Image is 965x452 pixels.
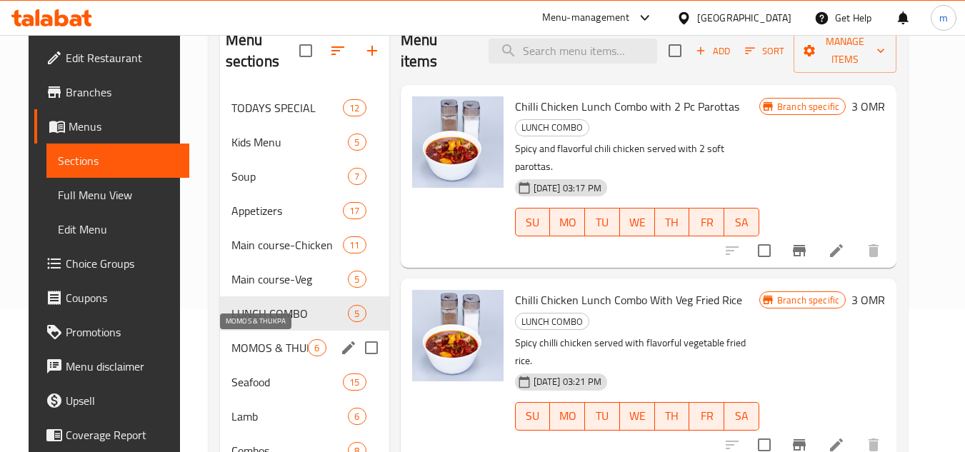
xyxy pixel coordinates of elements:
[220,91,389,125] div: TODAYS SPECIAL12
[515,334,759,370] p: Spicy chilli chicken served with flavorful vegetable fried rice.
[515,208,551,236] button: SU
[655,402,690,431] button: TH
[697,10,791,26] div: [GEOGRAPHIC_DATA]
[771,293,845,307] span: Branch specific
[856,233,891,268] button: delete
[226,29,299,72] h2: Menu sections
[515,313,589,330] div: LUNCH COMBO
[695,212,719,233] span: FR
[348,168,366,185] div: items
[220,331,389,365] div: MOMOS & THUKPA6edit
[69,118,179,135] span: Menus
[343,373,366,391] div: items
[231,202,344,219] span: Appetizers
[661,406,684,426] span: TH
[231,99,344,116] span: TODAYS SPECIAL
[660,36,690,66] span: Select section
[34,281,190,315] a: Coupons
[231,236,344,253] div: Main course-Chicken
[46,212,190,246] a: Edit Menu
[349,136,365,149] span: 5
[626,212,649,233] span: WE
[661,212,684,233] span: TH
[66,392,179,409] span: Upsell
[344,376,365,389] span: 15
[348,305,366,322] div: items
[771,100,845,114] span: Branch specific
[343,99,366,116] div: items
[34,41,190,75] a: Edit Restaurant
[591,406,614,426] span: TU
[521,212,545,233] span: SU
[528,181,607,195] span: [DATE] 03:17 PM
[412,290,504,381] img: Chilli Chicken Lunch Combo With Veg Fried Rice
[34,75,190,109] a: Branches
[46,178,190,212] a: Full Menu View
[730,212,754,233] span: SA
[220,399,389,433] div: Lamb6
[585,402,620,431] button: TU
[515,140,759,176] p: Spicy and flavorful chili chicken served with 2 soft parottas.
[805,33,886,69] span: Manage items
[730,406,754,426] span: SA
[745,43,784,59] span: Sort
[689,402,724,431] button: FR
[515,402,551,431] button: SU
[34,383,190,418] a: Upsell
[620,208,655,236] button: WE
[515,119,589,136] div: LUNCH COMBO
[620,402,655,431] button: WE
[550,402,585,431] button: MO
[348,408,366,425] div: items
[724,402,759,431] button: SA
[231,305,349,322] span: LUNCH COMBO
[401,29,471,72] h2: Menu items
[338,337,359,358] button: edit
[344,204,365,218] span: 17
[220,365,389,399] div: Seafood15
[794,29,897,73] button: Manage items
[412,96,504,188] img: Chilli Chicken Lunch Combo with 2 Pc Parottas
[749,236,779,266] span: Select to update
[231,168,349,185] span: Soup
[220,159,389,194] div: Soup7
[349,307,365,321] span: 5
[521,406,545,426] span: SU
[828,242,845,259] a: Edit menu item
[515,96,739,117] span: Chilli Chicken Lunch Combo with 2 Pc Parottas
[695,406,719,426] span: FR
[220,262,389,296] div: Main course-Veg5
[343,236,366,253] div: items
[690,40,736,62] span: Add item
[66,84,179,101] span: Branches
[66,358,179,375] span: Menu disclaimer
[66,255,179,272] span: Choice Groups
[516,119,589,136] span: LUNCH COMBO
[489,39,657,64] input: search
[220,228,389,262] div: Main course-Chicken11
[309,341,325,355] span: 6
[231,134,349,151] div: Kids Menu
[34,109,190,144] a: Menus
[782,233,816,268] button: Branch-specific-item
[355,34,389,68] button: Add section
[46,144,190,178] a: Sections
[550,208,585,236] button: MO
[58,186,179,204] span: Full Menu View
[231,408,349,425] div: Lamb
[626,406,649,426] span: WE
[585,208,620,236] button: TU
[231,373,344,391] span: Seafood
[556,212,579,233] span: MO
[231,271,349,288] span: Main course-Veg
[694,43,732,59] span: Add
[344,238,365,252] span: 11
[349,273,365,286] span: 5
[542,9,630,26] div: Menu-management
